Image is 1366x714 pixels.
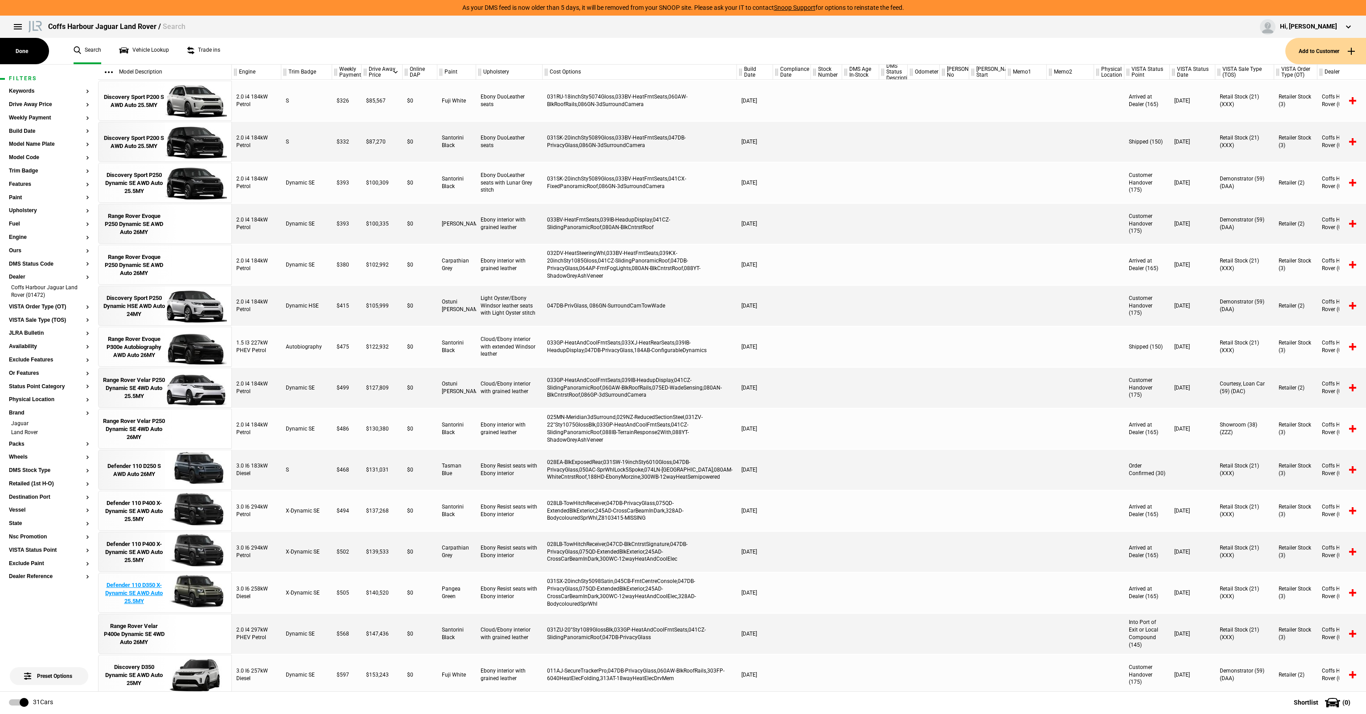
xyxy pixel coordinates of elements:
[165,491,227,531] img: 18103415_thumb.jpeg
[1124,204,1170,244] div: Customer Handover (175)
[362,204,403,244] div: $100,335
[362,163,403,203] div: $100,309
[9,234,89,241] button: Engine
[774,4,815,11] a: Snoop Support
[9,88,89,102] section: Keywords
[98,65,231,80] div: Model Description
[103,409,165,449] a: Range Rover Velar P250 Dynamic SE 4WD Auto 26MY
[232,65,281,80] div: Engine
[281,409,332,449] div: Dynamic SE
[543,245,737,285] div: 032DV-HeatSteeringWhl,033BV-HeatFrntSeats,039KX-20inchSty1085Gloss,041CZ-SlidingPanoramicRoof,047...
[1170,409,1215,449] div: [DATE]
[103,532,165,572] a: Defender 110 P400 X-Dynamic SE AWD Auto 25.5MY
[476,122,543,162] div: Ebony DuoLeather seats
[103,462,165,478] div: Defender 110 D250 S AWD Auto 26MY
[103,286,165,326] a: Discovery Sport P250 Dynamic HSE AWD Auto 24MY
[103,581,165,606] div: Defender 110 D350 X-Dynamic SE AWD Auto 25.5MY
[1124,450,1170,490] div: Order Confirmed (30)
[27,19,44,33] img: landrover.png
[1215,163,1274,203] div: Demonstrator (59) (DAA)
[476,327,543,367] div: Cloud/Ebony interior with extended Windsor leather
[165,368,227,408] img: 17920334_thumb.jpeg
[281,450,332,490] div: S
[9,410,89,416] button: Brand
[9,221,89,227] button: Fuel
[9,507,89,521] section: Vessel
[332,65,361,80] div: Weekly Payment
[103,376,165,401] div: Range Rover Velar P250 Dynamic SE 4WD Auto 25.5MY
[9,155,89,161] button: Model Code
[281,368,332,408] div: Dynamic SE
[1294,699,1318,706] span: Shortlist
[103,81,165,121] a: Discovery Sport P200 S AWD Auto 25.5MY
[9,521,89,534] section: State
[232,491,281,531] div: 3.0 I6 294kW Petrol
[9,384,89,390] button: Status Point Category
[1215,368,1274,408] div: Courtesy, Loan Car (59) (DAC)
[9,261,89,267] button: DMS Status Code
[9,195,89,208] section: Paint
[9,115,89,121] button: Weekly Payment
[9,221,89,234] section: Fuel
[9,88,89,94] button: Keywords
[9,561,89,574] section: Exclude Paint
[543,163,737,203] div: 031SK-20inchSty5089Gloss,033BV-HeatFrntSeats,041CX-FixedPanoramicRoof,086GN-3dSurroundCamera
[9,115,89,128] section: Weekly Payment
[165,614,227,654] img: png;base64,iVBORw0KGgoAAAANSUhEUgAAAAEAAAABCAQAAAC1HAwCAAAAC0lEQVR42mNkYAAAAAYAAjCB0C8AAAAASUVORK...
[1124,286,1170,326] div: Customer Handover (175)
[737,368,773,408] div: [DATE]
[476,409,543,449] div: Ebony interior with grained leather
[332,163,362,203] div: $393
[543,65,736,80] div: Cost Options
[9,574,89,580] button: Dealer Reference
[403,81,437,121] div: $0
[1124,122,1170,162] div: Shipped (150)
[476,65,542,80] div: Upholstery
[1124,327,1170,367] div: Shipped (150)
[9,155,89,168] section: Model Code
[1274,368,1317,408] div: Retailer (2)
[103,212,165,237] div: Range Rover Evoque P250 Dynamic SE AWD Auto 26MY
[332,368,362,408] div: $499
[103,663,165,688] div: Discovery D350 Dynamic SE AWD Auto 25MY
[476,450,543,490] div: Ebony Resist seats with Ebony interior
[9,547,89,561] section: VISTA Status Point
[1047,65,1094,80] div: Memo2
[9,468,89,481] section: DMS Stock Type
[1170,286,1215,326] div: [DATE]
[103,327,165,367] a: Range Rover Evoque P300e Autobiography AWD Auto 26MY
[9,168,89,181] section: Trim Badge
[9,102,89,108] button: Drive Away Price
[281,163,332,203] div: Dynamic SE
[9,234,89,248] section: Engine
[476,245,543,285] div: Ebony interior with grained leather
[543,450,737,490] div: 028EA-BlkExposedRear,031SW-19inchSty6010Gloss,047DB-PrivacyGlass,050AC-SprWhlLock5Spoke,074LN-[GE...
[437,245,476,285] div: Carpathian Grey
[165,655,227,695] img: 18096716_thumb.jpeg
[9,208,89,221] section: Upholstery
[9,468,89,474] button: DMS Stock Type
[1170,163,1215,203] div: [DATE]
[1124,163,1170,203] div: Customer Handover (175)
[9,344,89,350] button: Availability
[403,163,437,203] div: $0
[362,491,403,531] div: $137,268
[9,454,89,468] section: Wheels
[9,454,89,460] button: Wheels
[908,65,939,80] div: Odometer
[737,327,773,367] div: [DATE]
[281,81,332,121] div: S
[9,274,89,280] button: Dealer
[437,450,476,490] div: Tasman Blue
[165,286,227,326] img: 17633345_thumb.jpeg
[103,163,165,203] a: Discovery Sport P250 Dynamic SE AWD Auto 25.5MY
[9,284,89,300] li: Coffs Harbour Jaguar Land Rover (01472)
[232,163,281,203] div: 2.0 i4 184kW Petrol
[476,204,543,244] div: Ebony interior with grained leather
[165,450,227,490] img: 18402490_thumb.jpeg
[9,574,89,587] section: Dealer Reference
[1170,368,1215,408] div: [DATE]
[1170,81,1215,121] div: [DATE]
[187,38,220,64] a: Trade ins
[103,491,165,531] a: Defender 110 P400 X-Dynamic SE AWD Auto 25.5MY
